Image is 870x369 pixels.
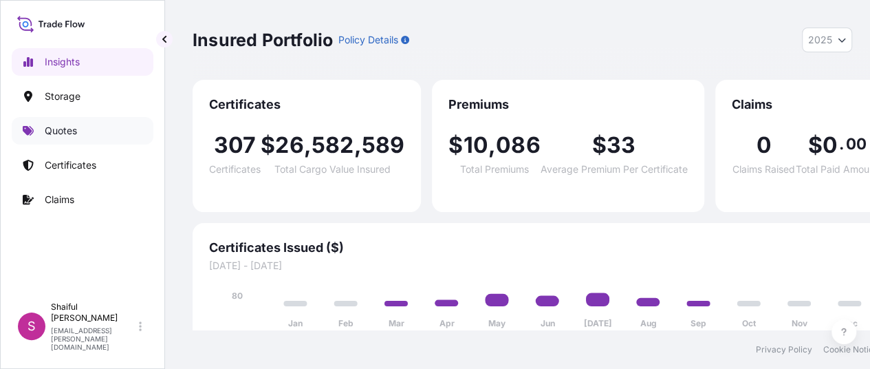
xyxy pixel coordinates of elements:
[607,134,635,156] span: 33
[12,186,153,213] a: Claims
[45,193,74,207] p: Claims
[338,318,354,328] tspan: Feb
[45,124,77,138] p: Quotes
[28,319,36,333] span: S
[640,318,656,328] tspan: Aug
[592,134,607,156] span: $
[274,165,391,174] span: Total Cargo Value Insured
[690,318,706,328] tspan: Sep
[232,291,243,301] tspan: 80
[460,165,529,174] span: Total Premiums
[362,134,405,156] span: 589
[261,134,275,156] span: $
[448,134,463,156] span: $
[822,134,837,156] span: 0
[540,318,554,328] tspan: Jun
[304,134,312,156] span: ,
[439,318,454,328] tspan: Apr
[275,134,303,156] span: 26
[541,165,688,174] span: Average Premium Per Certificate
[742,318,757,328] tspan: Oct
[209,165,261,174] span: Certificates
[12,83,153,110] a: Storage
[288,318,303,328] tspan: Jan
[12,151,153,179] a: Certificates
[839,138,844,149] span: .
[12,48,153,76] a: Insights
[496,134,541,156] span: 086
[488,134,496,156] span: ,
[193,29,333,51] p: Insured Portfolio
[488,318,506,328] tspan: May
[756,344,812,355] a: Privacy Policy
[338,33,398,47] p: Policy Details
[842,318,858,328] tspan: Dec
[51,326,136,351] p: [EMAIL_ADDRESS][PERSON_NAME][DOMAIN_NAME]
[45,158,96,172] p: Certificates
[448,96,687,113] span: Premiums
[389,318,404,328] tspan: Mar
[312,134,354,156] span: 582
[808,33,832,47] span: 2025
[354,134,361,156] span: ,
[802,28,852,52] button: Year Selector
[756,134,771,156] span: 0
[45,89,80,103] p: Storage
[214,134,257,156] span: 307
[792,318,808,328] tspan: Nov
[807,134,822,156] span: $
[45,55,80,69] p: Insights
[845,138,866,149] span: 00
[463,134,488,156] span: 10
[584,318,612,328] tspan: [DATE]
[209,96,404,113] span: Certificates
[12,117,153,145] a: Quotes
[51,302,136,324] p: Shaiful [PERSON_NAME]
[732,165,795,174] span: Claims Raised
